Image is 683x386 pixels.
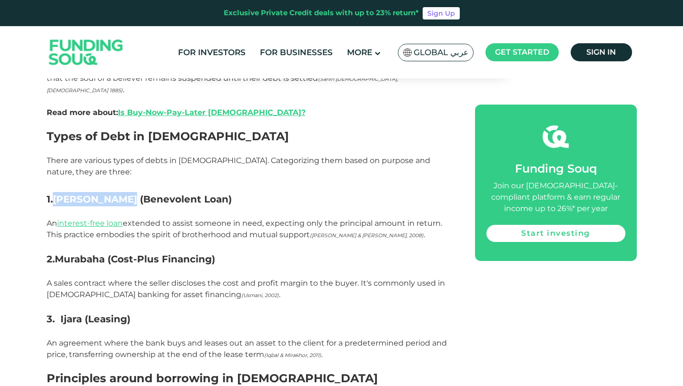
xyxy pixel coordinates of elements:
[347,48,372,57] span: More
[310,232,424,239] span: ([PERSON_NAME] & [PERSON_NAME], 2008)
[55,253,215,265] strong: Murabaha (Cost-Plus Financing)
[586,48,616,57] span: Sign in
[224,8,419,19] div: Exclusive Private Credit deals with up to 23% return*
[118,108,306,117] a: Is Buy-Now-Pay-Later [DEMOGRAPHIC_DATA]?
[495,48,549,57] span: Get started
[486,225,625,242] a: Start investing
[47,252,454,266] h3: 2.
[47,178,454,206] h3: 1.
[60,313,130,325] strong: Ijara (Leasing)
[571,43,632,61] a: Sign in
[40,29,133,77] img: Logo
[176,45,248,60] a: For Investors
[53,193,232,205] strong: [PERSON_NAME] (Benevolent Loan)
[403,48,412,57] img: SA Flag
[57,219,123,228] a: interest-free loan
[47,206,454,252] p: An extended to assist someone in need, expecting only the principal amount in return. This practi...
[47,108,306,117] strong: Read more about:
[47,130,454,144] h2: Types of Debt in [DEMOGRAPHIC_DATA]
[47,338,454,372] p: An agreement where the bank buys and leases out an asset to the client for a predetermined period...
[241,292,279,299] span: (Usmani, 2002)
[47,372,454,386] h2: Principles around borrowing in [DEMOGRAPHIC_DATA]
[423,7,460,19] a: Sign Up
[47,312,454,326] h3: 3.
[515,162,597,175] span: Funding Souq
[47,155,454,178] p: There are various types of debts in [DEMOGRAPHIC_DATA]. Categorizing them based on purpose and na...
[486,180,625,214] div: Join our [DEMOGRAPHIC_DATA]-compliant platform & earn regular income up to 26%* per year
[264,352,321,358] span: (Iqbal & Mirakhor, 2011)
[47,50,454,130] p: Likewise, [DEMOGRAPHIC_DATA] (PBUH) highlighted the seriousness of accumulating debt. He stated t...
[257,45,335,60] a: For Businesses
[414,47,468,58] span: Global عربي
[543,124,569,150] img: fsicon
[47,278,454,300] p: A sales contract where the seller discloses the cost and profit margin to the buyer. It's commonl...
